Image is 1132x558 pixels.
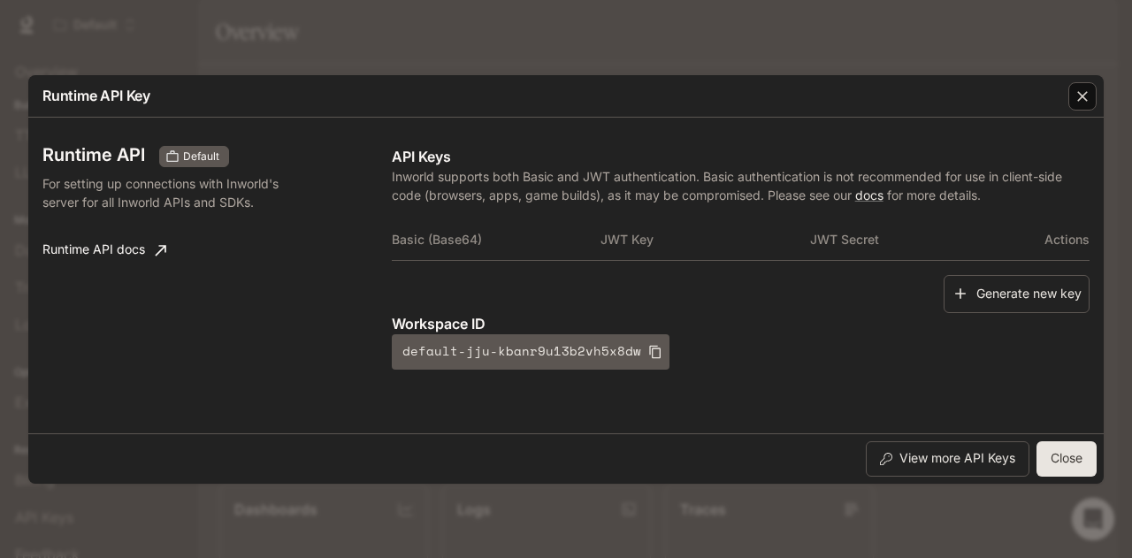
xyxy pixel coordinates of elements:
[600,218,810,261] th: JWT Key
[392,218,601,261] th: Basic (Base64)
[866,441,1029,477] button: View more API Keys
[1036,441,1097,477] button: Close
[42,146,145,164] h3: Runtime API
[944,275,1090,313] button: Generate new key
[855,187,883,203] a: docs
[35,233,173,268] a: Runtime API docs
[42,174,294,211] p: For setting up connections with Inworld's server for all Inworld APIs and SDKs.
[392,167,1090,204] p: Inworld supports both Basic and JWT authentication. Basic authentication is not recommended for u...
[159,146,229,167] div: These keys will apply to your current workspace only
[392,313,1090,334] p: Workspace ID
[176,149,226,164] span: Default
[392,146,1090,167] p: API Keys
[392,334,669,370] button: default-jju-kbanr9u13b2vh5x8dw
[1020,218,1090,261] th: Actions
[810,218,1020,261] th: JWT Secret
[42,85,150,106] p: Runtime API Key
